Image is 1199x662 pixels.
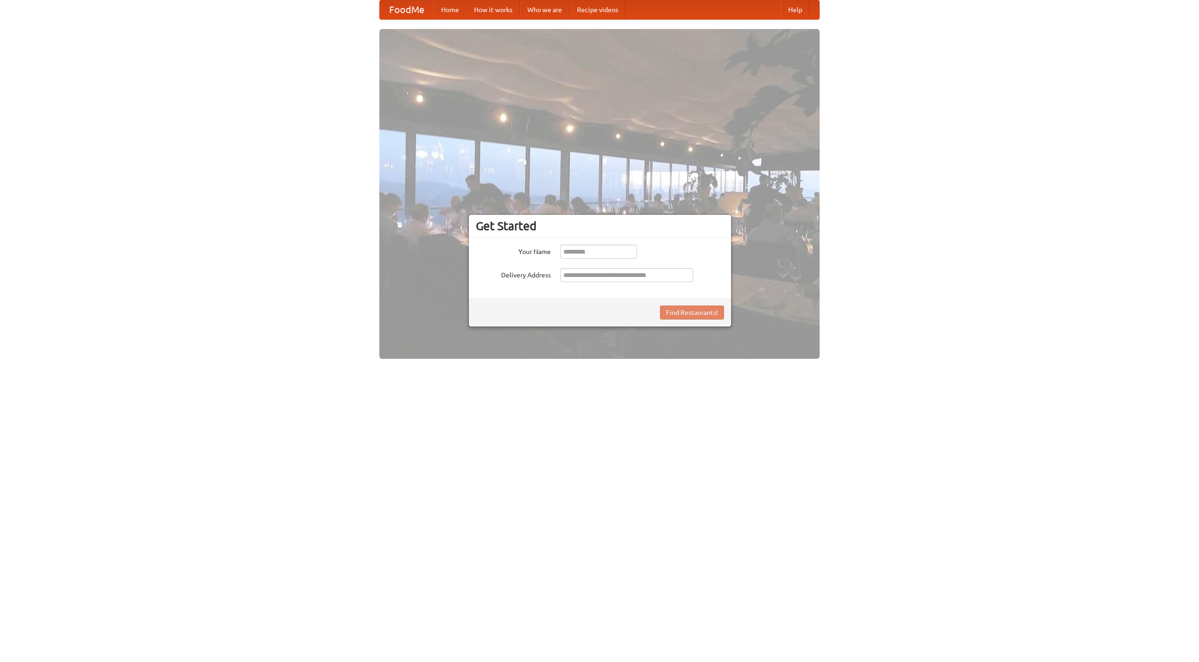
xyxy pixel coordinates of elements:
a: Recipe videos [570,0,626,19]
label: Delivery Address [476,268,551,280]
a: How it works [466,0,520,19]
button: Find Restaurants! [660,306,724,320]
a: Help [781,0,810,19]
label: Your Name [476,245,551,256]
h3: Get Started [476,219,724,233]
a: FoodMe [380,0,434,19]
a: Home [434,0,466,19]
a: Who we are [520,0,570,19]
